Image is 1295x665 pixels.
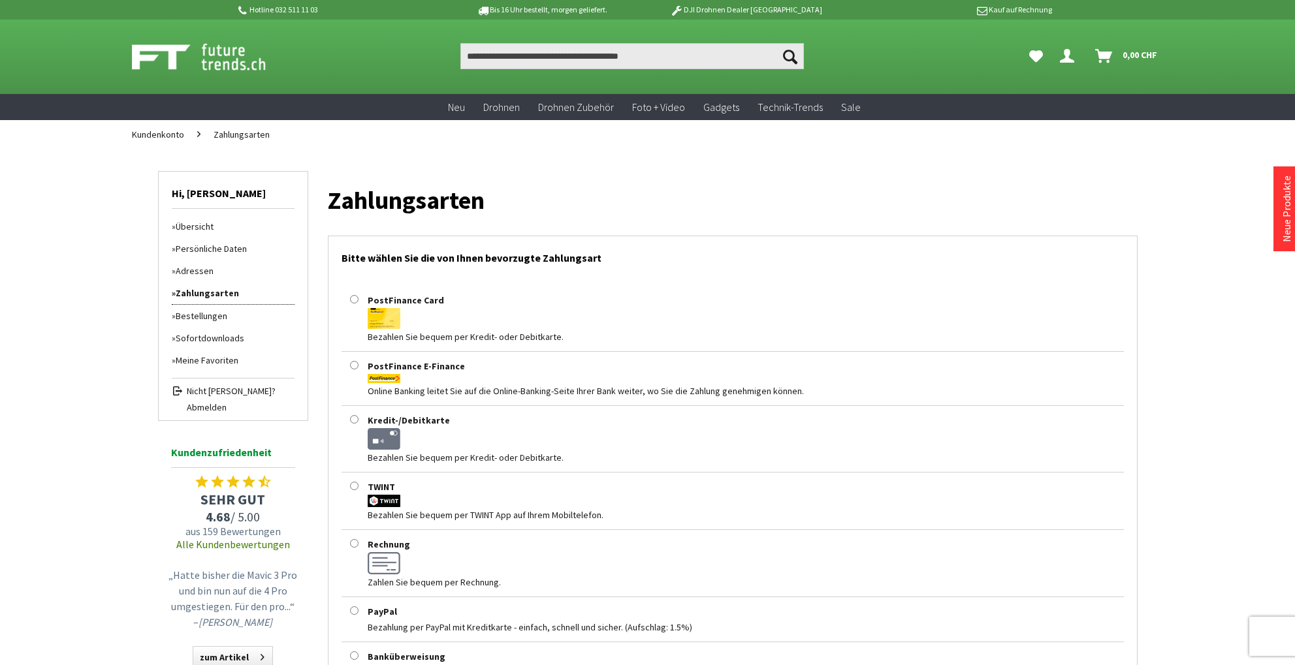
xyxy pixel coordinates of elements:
span: Drohnen [483,101,520,114]
h2: Bitte wählen Sie die von Ihnen bevorzugte Zahlungsart [342,236,1124,273]
a: Meine Favoriten [172,349,295,371]
span: [PERSON_NAME]? [208,385,276,397]
a: Bestellungen [172,305,295,327]
input: Produkt, Marke, Kategorie, EAN, Artikelnummer… [460,43,804,69]
span: Drohnen Zubehör [538,101,614,114]
img: invoice.svg [368,552,400,574]
button: Suchen [776,43,804,69]
label: PayPal [368,606,397,617]
div: Bezahlung per PayPal mit Kreditkarte - einfach, schnell und sicher. (Aufschlag: 1.5%) [342,619,1124,635]
a: Zahlungsarten [172,282,295,305]
span: Sale [841,101,861,114]
h1: Zahlungsarten [328,178,1138,223]
label: Rechnung [368,538,410,550]
p: Kauf auf Rechnung [848,2,1052,18]
span: / 5.00 [165,508,302,525]
a: Kundenkonto [125,120,191,149]
img: Shop Futuretrends - zur Startseite wechseln [132,40,295,73]
div: Bezahlen Sie bequem per Kredit- oder Debitkarte. [368,450,1124,465]
a: Neue Produkte [1280,176,1293,242]
label: Kredit-/Debitkarte [368,414,450,426]
span: Hi, [PERSON_NAME] [172,172,295,209]
img: credit-debit-card.svg [368,428,400,450]
a: Hi, Philippe - Dein Konto [1055,43,1085,69]
div: Bezahlen Sie bequem per TWINT App auf Ihrem Mobiltelefon. [368,507,1124,523]
p: DJI Drohnen Dealer [GEOGRAPHIC_DATA] [644,2,848,18]
label: PostFinance Card [368,294,444,306]
label: TWINT [368,481,395,493]
p: Hotline 032 511 11 03 [236,2,440,18]
img: postfinance-e-finance.svg [368,374,400,383]
a: Warenkorb [1090,43,1164,69]
div: Online Banking leitet Sie auf die Online-Banking-Seite Ihrer Bank weiter, wo Sie die Zahlung gene... [368,383,1124,399]
a: Übersicht [172,215,295,238]
a: Foto + Video [623,94,694,121]
a: Gadgets [694,94,748,121]
a: Drohnen Zubehör [529,94,623,121]
span: Technik-Trends [758,101,823,114]
span: Gadgets [703,101,739,114]
a: Nicht [PERSON_NAME]? Abmelden [172,378,295,414]
a: Zahlungsarten [207,120,276,149]
span: Nicht [187,385,206,397]
img: twint.svg [368,495,400,507]
a: Persönliche Daten [172,238,295,260]
span: 4.68 [206,508,231,525]
span: Foto + Video [632,101,685,114]
img: postfinance-card.svg [368,308,400,329]
span: 0,00 CHF [1123,44,1157,65]
span: Kundenzufriedenheit [171,444,295,468]
a: Adressen [172,260,295,282]
span: SEHR GUT [165,490,302,508]
span: Zahlungsarten [214,129,270,140]
a: Meine Favoriten [1023,43,1049,69]
span: aus 159 Bewertungen [165,525,302,538]
a: Technik-Trends [748,94,832,121]
span: Neu [448,101,465,114]
em: [PERSON_NAME] [199,615,272,628]
a: Neu [439,94,474,121]
p: „Hatte bisher die Mavic 3 Pro und bin nun auf die 4 Pro umgestiegen. Für den pro...“ – [168,567,298,630]
div: Zahlen Sie bequem per Rechnung. [368,574,1124,590]
label: Banküberweisung [368,651,445,662]
p: Bis 16 Uhr bestellt, morgen geliefert. [440,2,644,18]
a: Sale [832,94,870,121]
a: Sofortdownloads [172,327,295,349]
div: Bezahlen Sie bequem per Kredit- oder Debitkarte. [368,329,1124,345]
a: Alle Kundenbewertungen [176,538,290,551]
label: PostFinance E-Finance [368,360,465,372]
a: Drohnen [474,94,529,121]
span: Kundenkonto [132,129,184,140]
span: Abmelden [187,401,295,414]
